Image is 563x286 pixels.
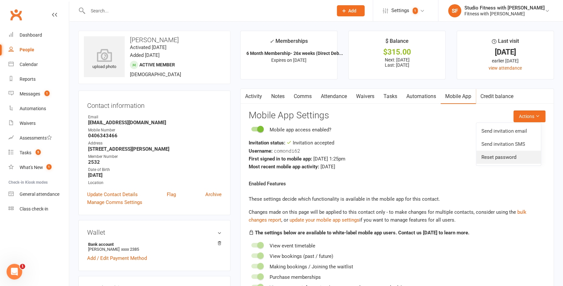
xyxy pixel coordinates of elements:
button: Actions [513,110,545,122]
strong: [STREET_ADDRESS][PERSON_NAME] [88,146,222,152]
span: Active member [139,62,175,67]
div: Invitation accepted [249,139,545,147]
strong: Bank account [88,242,218,247]
span: 1 [413,8,418,14]
a: Add / Edit Payment Method [87,254,147,262]
button: Add [337,5,365,16]
div: Memberships [270,37,308,49]
div: What's New [20,165,43,170]
label: Enabled Features [249,180,286,188]
div: Reports [20,76,36,82]
a: Dashboard [8,28,69,42]
a: Attendance [316,89,352,104]
h3: Wallet [87,229,222,236]
a: update your mobile app settings [289,217,359,223]
span: 5 [36,149,41,155]
span: View bookings (past / future) [270,253,333,259]
div: upload photo [84,49,125,70]
a: Class kiosk mode [8,202,69,216]
a: Send invitation email [476,125,541,138]
p: Next: [DATE] Last: [DATE] [354,57,439,68]
time: Added [DATE] [130,52,160,58]
div: General attendance [20,192,59,197]
a: Manage Comms Settings [87,198,142,206]
a: General attendance kiosk mode [8,187,69,202]
strong: 6 Month Membership- 26x weeks (Direct Deb... [246,51,343,56]
strong: Invitation status: [249,140,285,146]
a: What's New1 [8,160,69,175]
a: Reports [8,72,69,87]
span: [DATE] [321,164,335,170]
span: comondi62 [274,147,300,154]
span: Expires on [DATE] [271,58,306,63]
span: 1 [20,264,25,269]
a: Automations [402,89,441,104]
div: Fitness with [PERSON_NAME] [464,11,545,17]
li: [PERSON_NAME] [87,241,222,253]
div: Waivers [20,121,36,126]
a: Update Contact Details [87,191,138,198]
div: Changes made on this page will be applied to this contact only - to make changes for multiple con... [249,208,545,224]
strong: 2532 [88,159,222,165]
a: Notes [267,89,289,104]
a: Flag [167,191,176,198]
span: Add [348,8,356,13]
div: Location [88,180,222,186]
a: view attendance [489,65,522,71]
div: People [20,47,34,52]
p: These settings decide which functionality is available in the mobile app for this contact. [249,195,545,203]
a: Reset password [476,151,541,164]
a: Assessments [8,131,69,145]
strong: The settings below are available to white-label mobile app users. Contact us [DATE] to learn more. [255,230,469,236]
span: [DEMOGRAPHIC_DATA] [130,72,181,77]
div: Studio Fitness with [PERSON_NAME] [464,5,545,11]
i: ✓ [270,38,274,44]
h3: Mobile App Settings [249,110,545,121]
span: 1 [46,164,52,170]
a: Comms [289,89,316,104]
a: Calendar [8,57,69,72]
a: Messages 1 [8,87,69,101]
div: Address [88,140,222,146]
div: [DATE] [463,49,548,56]
a: Clubworx [8,7,24,23]
span: Making bookings / Joining the waitlist [270,264,353,270]
div: Automations [20,106,46,111]
span: View event timetable [270,243,315,249]
div: [DATE] 1:25pm [249,155,545,163]
strong: Most recent mobile app activity: [249,164,319,170]
a: People [8,42,69,57]
div: $ Balance [385,37,409,49]
time: Activated [DATE] [130,44,166,50]
span: Settings [391,3,409,18]
h3: [PERSON_NAME] [84,36,225,43]
strong: [EMAIL_ADDRESS][DOMAIN_NAME] [88,120,222,126]
span: xxxx 2385 [121,247,139,252]
a: Waivers [8,116,69,131]
span: , or [249,209,526,223]
a: Credit balance [476,89,518,104]
div: Email [88,114,222,120]
a: Automations [8,101,69,116]
h3: Contact information [87,99,222,109]
div: Mobile Number [88,127,222,133]
strong: 0406343466 [88,133,222,139]
span: Purchase memberships [270,274,321,280]
a: Activity [241,89,267,104]
div: Mobile app access enabled? [270,126,331,134]
strong: First signed in to mobile app: [249,156,312,162]
strong: [DATE] [88,172,222,178]
input: Search... [86,6,328,15]
div: Class check-in [20,206,48,211]
div: Last visit [492,37,519,49]
a: Archive [205,191,222,198]
div: Calendar [20,62,38,67]
div: earlier [DATE] [463,57,548,64]
div: Dashboard [20,32,42,38]
div: Date of Birth [88,167,222,173]
div: SF [448,4,461,17]
a: Mobile App [441,89,476,104]
div: Member Number [88,154,222,160]
a: Send invitation SMS [476,138,541,151]
div: Assessments [20,135,52,141]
